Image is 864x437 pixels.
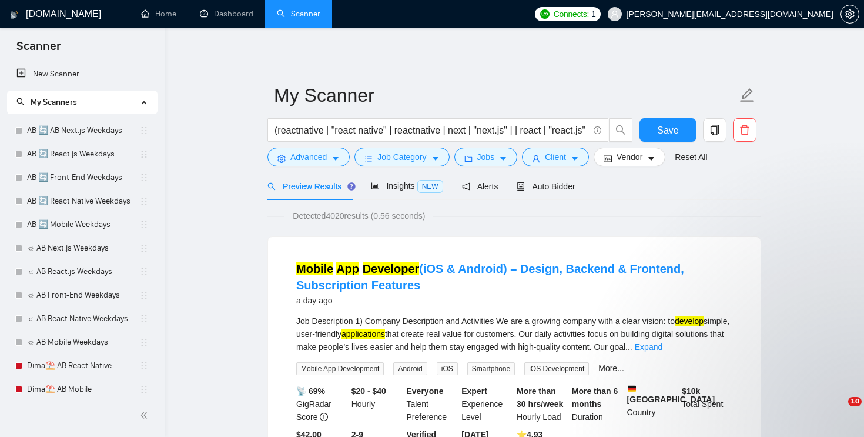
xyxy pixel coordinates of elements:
span: Detected 4020 results (0.56 seconds) [284,209,433,222]
span: Advanced [290,151,327,164]
li: ☼ AB Front-End Weekdays [7,283,157,307]
span: holder [139,338,149,347]
span: user [532,154,540,163]
span: info-circle [320,413,328,421]
button: search [609,118,632,142]
span: My Scanners [16,97,77,107]
li: ☼ AB Mobile Weekdays [7,331,157,354]
span: holder [139,314,149,323]
a: AB 🔄 React Native Weekdays [27,189,139,213]
span: caret-down [647,154,655,163]
mark: App [336,262,359,275]
a: ☼ AB React.js Weekdays [27,260,139,283]
div: Talent Preference [404,385,460,423]
span: holder [139,291,149,300]
span: ... [625,342,632,352]
button: userClientcaret-down [522,148,589,166]
a: Mobile App Developer(iOS & Android) – Design, Backend & Frontend, Subscription Features [296,262,684,292]
li: AB 🔄 Front-End Weekdays [7,166,157,189]
span: holder [139,361,149,371]
div: Hourly [349,385,404,423]
span: holder [139,243,149,253]
span: idcard [604,154,612,163]
span: Alerts [462,182,498,191]
img: 🇩🇪 [628,385,636,393]
span: bars [364,154,373,163]
li: AB 🔄 React.js Weekdays [7,142,157,166]
span: notification [462,182,470,191]
span: Vendor [617,151,642,164]
a: More... [598,363,624,373]
iframe: Intercom live chat [824,397,852,425]
li: New Scanner [7,62,157,86]
a: ☼ AB React Native Weekdays [27,307,139,331]
span: user [611,10,619,18]
span: caret-down [499,154,507,163]
a: AB 🔄 Mobile Weekdays [27,213,139,236]
div: Country [625,385,680,423]
div: a day ago [296,293,732,308]
span: Mobile App Development [296,362,384,375]
button: Save [639,118,696,142]
a: ☼ AB Next.js Weekdays [27,236,139,260]
div: GigRadar Score [294,385,349,423]
span: area-chart [371,182,379,190]
input: Scanner name... [274,81,737,110]
a: Reset All [675,151,707,164]
span: setting [277,154,286,163]
div: Job Description 1) Company Description and Activities We are a growing company with a clear visio... [296,315,732,353]
a: dashboardDashboard [200,9,253,19]
span: holder [139,149,149,159]
button: barsJob Categorycaret-down [354,148,449,166]
span: Auto Bidder [517,182,575,191]
span: robot [517,182,525,191]
a: Dima⛱️ AB Mobile [27,378,139,401]
li: ☼ AB Next.js Weekdays [7,236,157,260]
span: delete [734,125,756,135]
span: Smartphone [467,362,515,375]
span: 10 [848,397,862,406]
a: Dima⛱️ AB React Native [27,354,139,378]
span: 1 [591,8,596,21]
b: Expert [461,386,487,396]
mark: develop [675,316,704,326]
img: logo [10,5,18,24]
span: holder [139,220,149,229]
span: caret-down [431,154,440,163]
li: AB 🔄 Mobile Weekdays [7,213,157,236]
span: Android [393,362,427,375]
mark: Developer [363,262,420,275]
span: caret-down [571,154,579,163]
span: Jobs [477,151,495,164]
button: folderJobscaret-down [454,148,518,166]
li: AB 🔄 React Native Weekdays [7,189,157,213]
button: idcardVendorcaret-down [594,148,665,166]
span: holder [139,196,149,206]
span: Save [657,123,678,138]
button: setting [840,5,859,24]
a: setting [840,9,859,19]
span: info-circle [594,126,601,134]
span: holder [139,126,149,135]
b: More than 6 months [572,386,618,409]
button: settingAdvancedcaret-down [267,148,350,166]
span: Insights [371,181,443,191]
li: ☼ AB React.js Weekdays [7,260,157,283]
mark: applications [341,329,385,339]
div: Hourly Load [514,385,570,423]
li: AB 🔄 AB Next.js Weekdays [7,119,157,142]
a: searchScanner [277,9,320,19]
a: New Scanner [16,62,148,86]
button: copy [703,118,726,142]
a: homeHome [141,9,176,19]
b: $20 - $40 [351,386,386,396]
a: AB 🔄 AB Next.js Weekdays [27,119,139,142]
span: NEW [417,180,443,193]
li: Dima⛱️ AB Mobile [7,378,157,401]
span: folder [464,154,473,163]
span: holder [139,173,149,182]
b: More than 30 hrs/week [517,386,563,409]
mark: Mobile [296,262,333,275]
div: Duration [570,385,625,423]
span: search [16,98,25,106]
